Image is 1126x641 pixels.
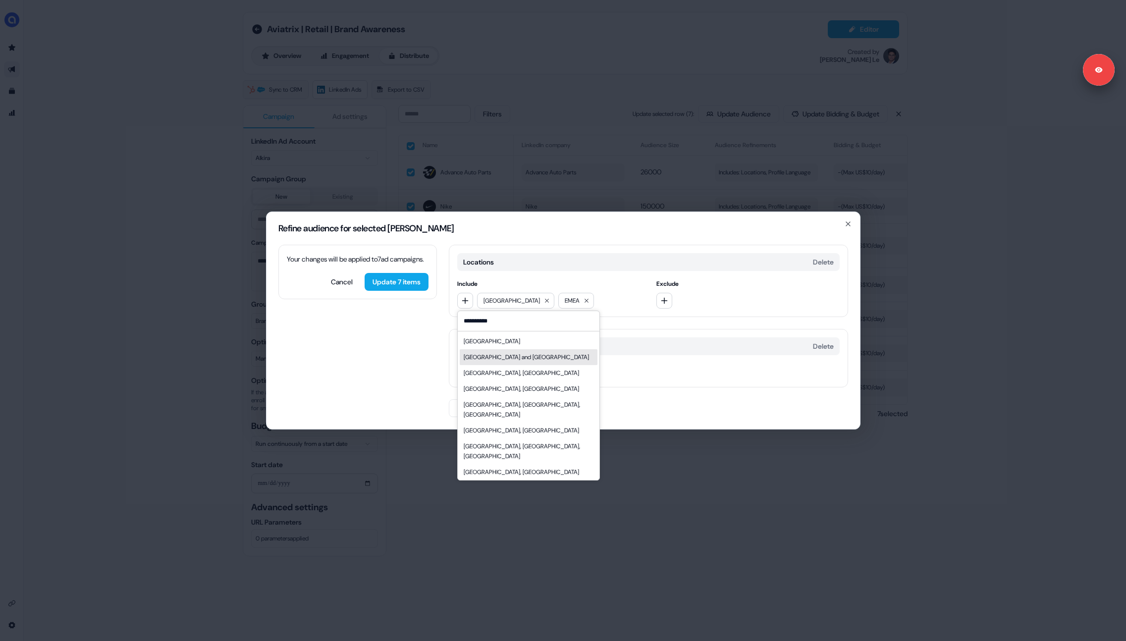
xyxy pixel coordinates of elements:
[464,384,579,394] div: [GEOGRAPHIC_DATA], [GEOGRAPHIC_DATA]
[464,336,520,346] div: [GEOGRAPHIC_DATA]
[464,400,593,420] div: [GEOGRAPHIC_DATA], [GEOGRAPHIC_DATA], [GEOGRAPHIC_DATA]
[813,257,834,267] button: Delete
[278,224,848,233] h2: Refine audience for selected [PERSON_NAME]
[464,441,593,461] div: [GEOGRAPHIC_DATA], [GEOGRAPHIC_DATA], [GEOGRAPHIC_DATA]
[565,296,580,306] span: EMEA
[464,467,579,477] div: [GEOGRAPHIC_DATA], [GEOGRAPHIC_DATA]
[458,331,599,480] div: Suggestions
[813,341,834,351] button: Delete
[287,255,424,264] span: Your changes will be applied to 7 ad campaigns .
[656,279,840,289] span: Exclude
[463,257,494,267] span: Locations
[464,352,589,362] div: [GEOGRAPHIC_DATA] and [GEOGRAPHIC_DATA]
[457,279,641,289] span: Include
[464,426,579,435] div: [GEOGRAPHIC_DATA], [GEOGRAPHIC_DATA]
[365,273,429,291] button: Update 7 items
[323,273,361,291] button: Cancel
[483,296,540,306] span: [GEOGRAPHIC_DATA]
[449,399,520,417] button: Add category
[464,368,579,378] div: [GEOGRAPHIC_DATA], [GEOGRAPHIC_DATA]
